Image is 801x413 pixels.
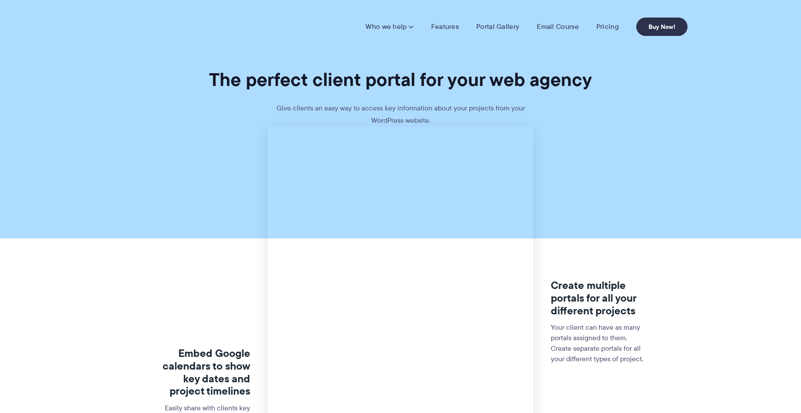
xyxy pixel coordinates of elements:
[365,22,413,31] a: Who we help
[551,279,647,317] h3: Create multiple portals for all your different projects
[269,102,532,127] p: Give clients an easy way to access key information about your projects from your WordPress website.
[537,22,579,31] a: Email Course
[476,22,519,31] a: Portal Gallery
[636,18,688,36] a: Buy Now!
[596,22,619,31] a: Pricing
[551,322,647,364] p: Your client can have as many portals assigned to them. Create separate portals for all your diffe...
[431,22,459,31] a: Features
[155,347,251,398] h3: Embed Google calendars to show key dates and project timelines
